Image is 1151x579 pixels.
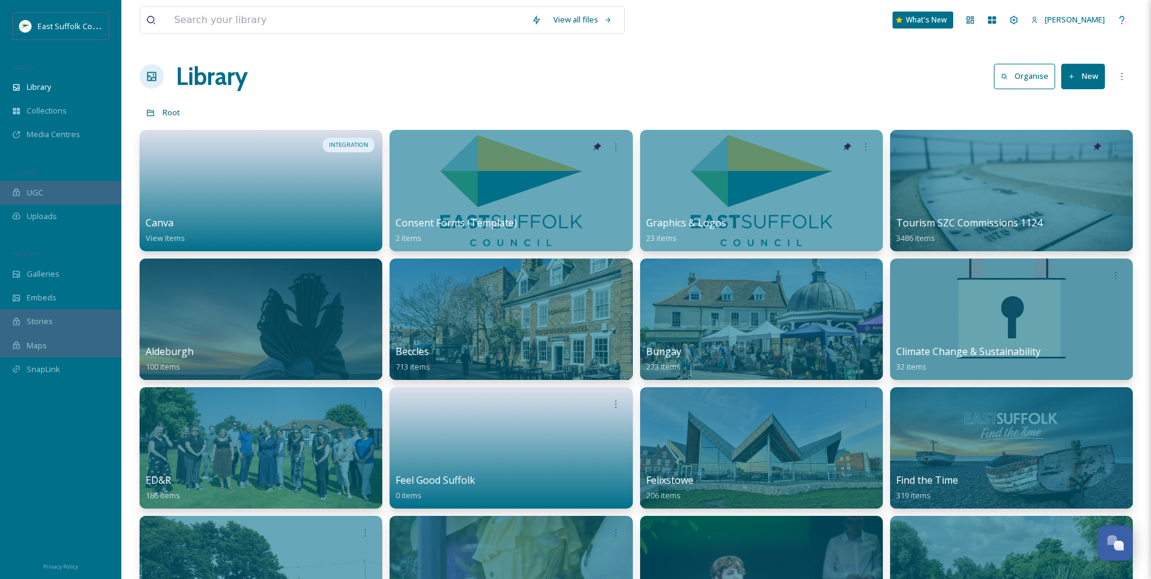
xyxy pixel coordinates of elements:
[396,490,422,501] span: 0 items
[146,490,180,501] span: 186 items
[146,475,180,501] a: ED&R186 items
[27,340,47,351] span: Maps
[396,216,517,229] span: Consent Forms (Template)
[1061,64,1105,89] button: New
[1045,14,1105,25] span: [PERSON_NAME]
[38,20,109,32] span: East Suffolk Council
[646,475,694,501] a: Felixstowe206 items
[329,141,368,149] span: INTEGRATION
[396,361,430,372] span: 713 items
[396,346,430,372] a: Beccles713 items
[896,216,1042,229] span: Tourism SZC Commissions 1124
[646,361,681,372] span: 273 items
[146,361,180,372] span: 100 items
[646,490,681,501] span: 206 items
[27,364,60,375] span: SnapLink
[146,232,185,243] span: View Items
[146,473,171,487] span: ED&R
[994,64,1055,89] button: Organise
[12,63,33,72] span: MEDIA
[27,129,80,140] span: Media Centres
[396,232,422,243] span: 2 items
[896,345,1041,358] span: Climate Change & Sustainability
[646,473,694,487] span: Felixstowe
[547,8,618,32] a: View all files
[896,232,935,243] span: 3486 items
[12,168,38,177] span: COLLECT
[896,490,931,501] span: 319 items
[396,473,475,487] span: Feel Good Suffolk
[27,268,59,280] span: Galleries
[646,217,726,243] a: Graphics & Logos23 items
[168,7,525,33] input: Search your library
[146,216,174,229] span: Canva
[12,249,40,259] span: WIDGETS
[896,475,958,501] a: Find the Time319 items
[27,81,51,93] span: Library
[1098,526,1133,561] button: Open Chat
[396,475,475,501] a: Feel Good Suffolk0 items
[176,58,248,95] a: Library
[43,558,78,573] a: Privacy Policy
[27,292,56,303] span: Embeds
[146,345,194,358] span: Aldeburgh
[646,346,681,372] a: Bungay273 items
[27,316,53,327] span: Stories
[1025,8,1111,32] a: [PERSON_NAME]
[27,187,43,198] span: UGC
[19,20,32,32] img: ESC%20Logo.png
[146,346,194,372] a: Aldeburgh100 items
[27,105,67,117] span: Collections
[646,232,677,243] span: 23 items
[396,345,429,358] span: Beccles
[396,217,517,243] a: Consent Forms (Template)2 items
[43,563,78,571] span: Privacy Policy
[646,345,681,358] span: Bungay
[896,346,1041,372] a: Climate Change & Sustainability32 items
[896,217,1042,243] a: Tourism SZC Commissions 11243486 items
[893,12,953,29] a: What's New
[140,130,382,251] a: INTEGRATIONCanvaView Items
[163,105,180,120] a: Root
[646,216,726,229] span: Graphics & Logos
[896,361,927,372] span: 32 items
[896,473,958,487] span: Find the Time
[27,211,57,222] span: Uploads
[163,107,180,118] span: Root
